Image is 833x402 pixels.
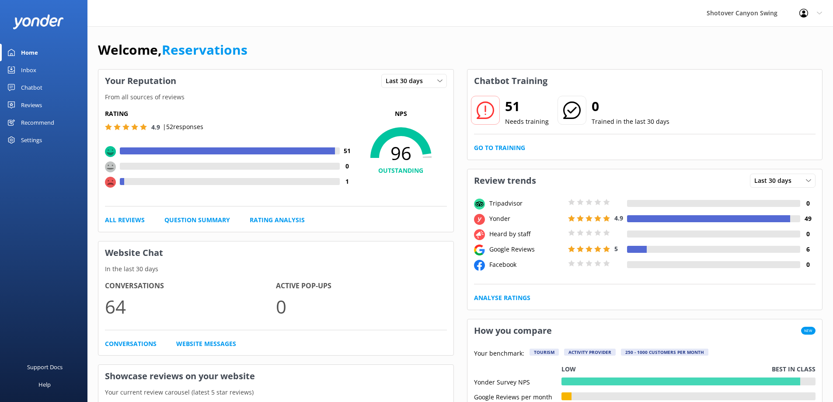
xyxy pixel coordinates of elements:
[21,114,54,131] div: Recommend
[276,280,447,292] h4: Active Pop-ups
[98,241,453,264] h3: Website Chat
[386,76,428,86] span: Last 30 days
[98,70,183,92] h3: Your Reputation
[98,264,453,274] p: In the last 30 days
[21,79,42,96] div: Chatbot
[38,376,51,393] div: Help
[800,229,816,239] h4: 0
[164,215,230,225] a: Question Summary
[340,146,355,156] h4: 51
[801,327,816,335] span: New
[98,92,453,102] p: From all sources of reviews
[561,364,576,374] p: Low
[21,96,42,114] div: Reviews
[564,349,616,356] div: Activity Provider
[27,358,63,376] div: Support Docs
[340,161,355,171] h4: 0
[105,292,276,321] p: 64
[800,260,816,269] h4: 0
[467,319,558,342] h3: How you compare
[98,388,453,397] p: Your current review carousel (latest 5 star reviews)
[772,364,816,374] p: Best in class
[13,14,63,29] img: yonder-white-logo.png
[487,229,566,239] div: Heard by staff
[21,44,38,61] div: Home
[487,245,566,254] div: Google Reviews
[163,122,203,132] p: | 52 responses
[98,365,453,388] h3: Showcase reviews on your website
[505,117,549,126] p: Needs training
[487,260,566,269] div: Facebook
[592,117,669,126] p: Trained in the last 30 days
[474,143,525,153] a: Go to Training
[800,199,816,208] h4: 0
[151,123,160,131] span: 4.9
[530,349,559,356] div: Tourism
[105,280,276,292] h4: Conversations
[505,96,549,117] h2: 51
[592,96,669,117] h2: 0
[474,392,561,400] div: Google Reviews per month
[474,293,530,303] a: Analyse Ratings
[98,39,247,60] h1: Welcome,
[800,214,816,224] h4: 49
[340,177,355,186] h4: 1
[754,176,797,185] span: Last 30 days
[250,215,305,225] a: Rating Analysis
[467,169,543,192] h3: Review trends
[474,349,524,359] p: Your benchmark:
[21,61,36,79] div: Inbox
[176,339,236,349] a: Website Messages
[21,131,42,149] div: Settings
[355,142,447,164] span: 96
[800,245,816,254] h4: 6
[474,378,561,385] div: Yonder Survey NPS
[162,41,247,59] a: Reservations
[614,245,618,253] span: 5
[614,214,623,222] span: 4.9
[105,109,355,119] h5: Rating
[621,349,708,356] div: 250 - 1000 customers per month
[355,109,447,119] p: NPS
[467,70,554,92] h3: Chatbot Training
[487,214,566,224] div: Yonder
[276,292,447,321] p: 0
[355,166,447,175] h4: OUTSTANDING
[105,339,157,349] a: Conversations
[105,215,145,225] a: All Reviews
[487,199,566,208] div: Tripadvisor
